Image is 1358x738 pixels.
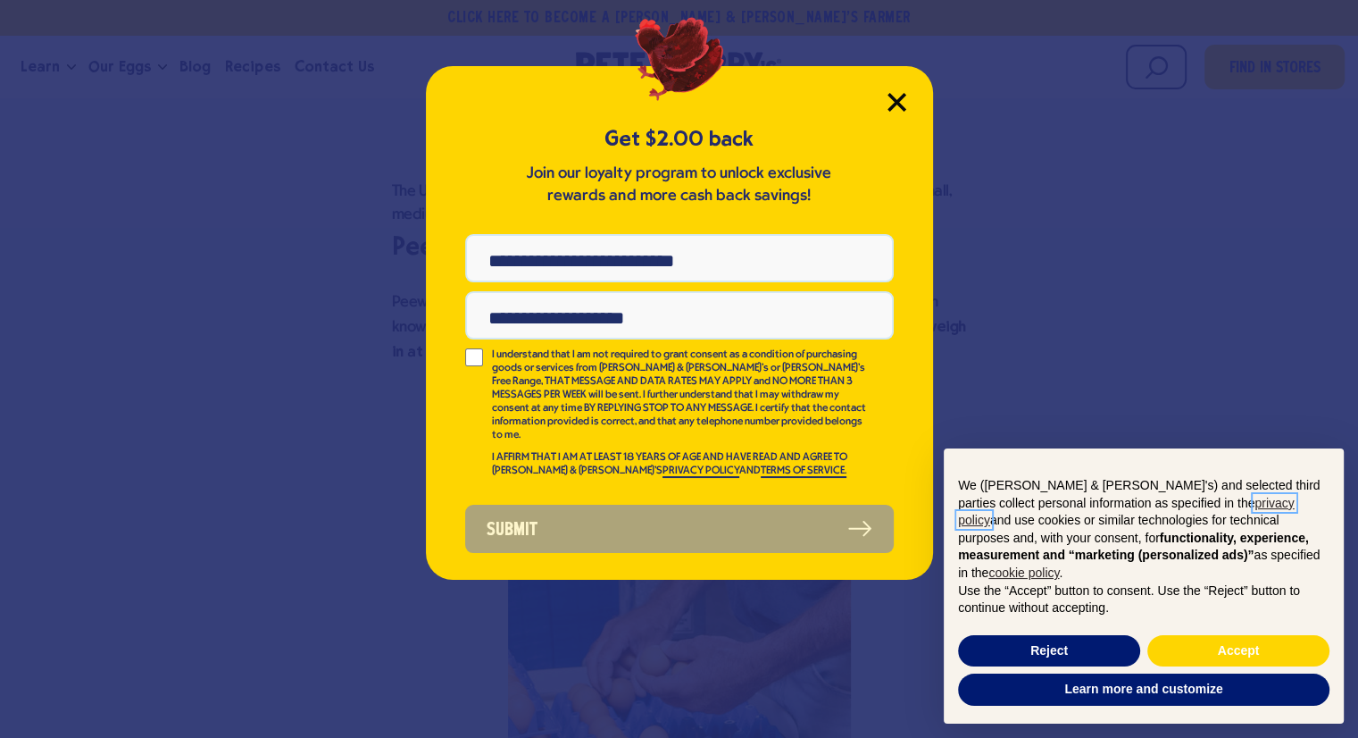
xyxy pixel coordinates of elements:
p: We ([PERSON_NAME] & [PERSON_NAME]'s) and selected third parties collect personal information as s... [958,477,1329,583]
a: PRIVACY POLICY [662,465,739,478]
p: I understand that I am not required to grant consent as a condition of purchasing goods or servic... [492,348,869,442]
p: Join our loyalty program to unlock exclusive rewards and more cash back savings! [523,163,836,207]
p: Use the “Accept” button to consent. Use the “Reject” button to continue without accepting. [958,583,1329,617]
p: I AFFIRM THAT I AM AT LEAST 18 YEARS OF AGE AND HAVE READ AND AGREE TO [PERSON_NAME] & [PERSON_NA... [492,451,869,478]
button: Learn more and customize [958,674,1329,706]
button: Close Modal [887,93,906,112]
input: I understand that I am not required to grant consent as a condition of purchasing goods or servic... [465,348,483,366]
button: Reject [958,635,1140,667]
a: privacy policy [958,496,1295,528]
h5: Get $2.00 back [465,124,894,154]
a: TERMS OF SERVICE. [761,465,846,478]
button: Submit [465,505,894,553]
button: Accept [1147,635,1329,667]
a: cookie policy [988,566,1059,580]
